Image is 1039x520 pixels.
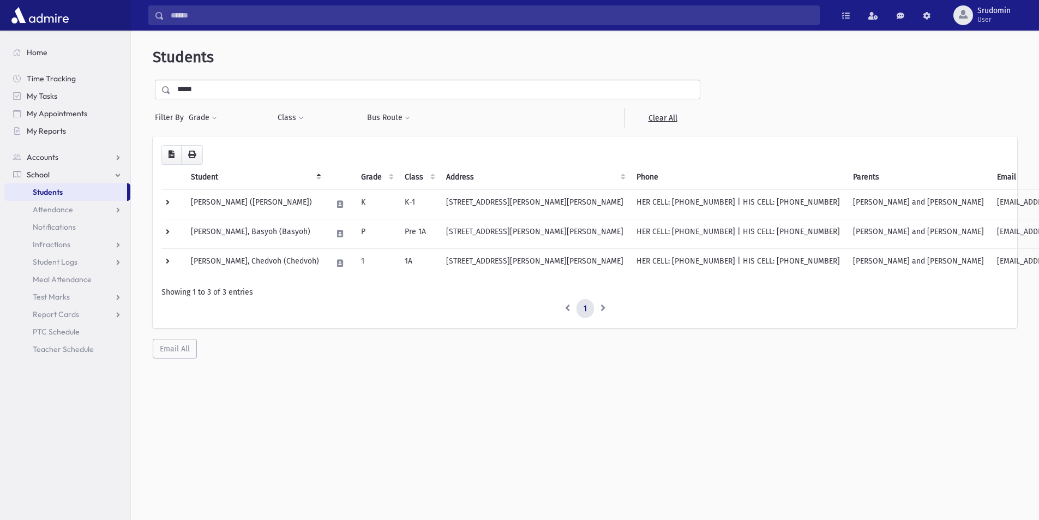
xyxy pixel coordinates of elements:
[33,240,70,249] span: Infractions
[4,323,130,340] a: PTC Schedule
[4,340,130,358] a: Teacher Schedule
[188,108,218,128] button: Grade
[181,145,203,165] button: Print
[27,91,57,101] span: My Tasks
[846,189,990,219] td: [PERSON_NAME] and [PERSON_NAME]
[440,219,630,248] td: [STREET_ADDRESS][PERSON_NAME][PERSON_NAME]
[398,189,440,219] td: K-1
[184,219,326,248] td: [PERSON_NAME], Basyoh (Basyoh)
[153,48,214,66] span: Students
[630,189,846,219] td: HER CELL: [PHONE_NUMBER] | HIS CELL: [PHONE_NUMBER]
[355,248,398,278] td: 1
[4,183,127,201] a: Students
[161,286,1008,298] div: Showing 1 to 3 of 3 entries
[155,112,188,123] span: Filter By
[4,44,130,61] a: Home
[846,219,990,248] td: [PERSON_NAME] and [PERSON_NAME]
[27,126,66,136] span: My Reports
[355,165,398,190] th: Grade: activate to sort column ascending
[355,189,398,219] td: K
[33,205,73,214] span: Attendance
[398,165,440,190] th: Class: activate to sort column ascending
[355,219,398,248] td: P
[4,306,130,323] a: Report Cards
[4,70,130,87] a: Time Tracking
[4,148,130,166] a: Accounts
[4,271,130,288] a: Meal Attendance
[977,7,1011,15] span: Srudomin
[153,339,197,358] button: Email All
[846,248,990,278] td: [PERSON_NAME] and [PERSON_NAME]
[33,274,92,284] span: Meal Attendance
[630,248,846,278] td: HER CELL: [PHONE_NUMBER] | HIS CELL: [PHONE_NUMBER]
[27,74,76,83] span: Time Tracking
[4,253,130,271] a: Student Logs
[184,165,326,190] th: Student: activate to sort column descending
[184,248,326,278] td: [PERSON_NAME], Chedvoh (Chedvoh)
[27,170,50,180] span: School
[33,309,79,319] span: Report Cards
[4,166,130,183] a: School
[977,15,1011,24] span: User
[4,218,130,236] a: Notifications
[33,327,80,337] span: PTC Schedule
[33,257,77,267] span: Student Logs
[4,122,130,140] a: My Reports
[27,152,58,162] span: Accounts
[4,236,130,253] a: Infractions
[27,47,47,57] span: Home
[161,145,182,165] button: CSV
[624,108,700,128] a: Clear All
[184,189,326,219] td: [PERSON_NAME] ([PERSON_NAME])
[440,189,630,219] td: [STREET_ADDRESS][PERSON_NAME][PERSON_NAME]
[630,165,846,190] th: Phone
[33,292,70,302] span: Test Marks
[398,219,440,248] td: Pre 1A
[277,108,304,128] button: Class
[33,222,76,232] span: Notifications
[33,344,94,354] span: Teacher Schedule
[846,165,990,190] th: Parents
[4,87,130,105] a: My Tasks
[9,4,71,26] img: AdmirePro
[33,187,63,197] span: Students
[367,108,411,128] button: Bus Route
[27,109,87,118] span: My Appointments
[4,288,130,306] a: Test Marks
[398,248,440,278] td: 1A
[164,5,819,25] input: Search
[4,201,130,218] a: Attendance
[440,248,630,278] td: [STREET_ADDRESS][PERSON_NAME][PERSON_NAME]
[440,165,630,190] th: Address: activate to sort column ascending
[576,299,594,319] a: 1
[630,219,846,248] td: HER CELL: [PHONE_NUMBER] | HIS CELL: [PHONE_NUMBER]
[4,105,130,122] a: My Appointments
